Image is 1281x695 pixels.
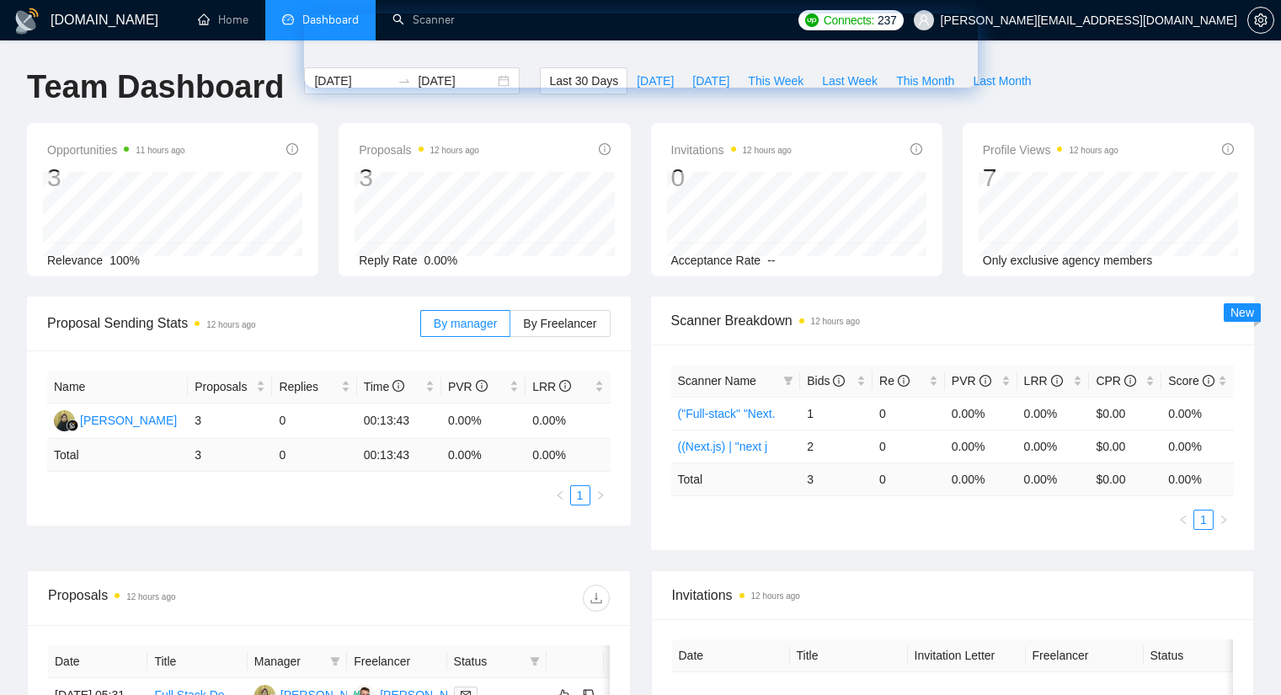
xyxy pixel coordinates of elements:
span: -- [767,254,775,267]
div: [PERSON_NAME] [80,411,177,430]
span: info-circle [898,375,910,387]
time: 12 hours ago [811,317,860,326]
td: 0.00% [945,430,1017,462]
span: Manager [254,652,323,671]
span: info-circle [559,380,571,392]
td: 0 [272,404,356,439]
span: right [595,490,606,500]
span: info-circle [599,143,611,155]
button: setting [1247,7,1274,34]
span: Proposal Sending Stats [47,313,420,334]
td: 3 [188,439,272,472]
button: right [1214,510,1234,530]
span: setting [1248,13,1273,27]
td: $0.00 [1089,397,1161,430]
td: 0.00% [1161,430,1234,462]
div: 0 [671,162,792,194]
th: Freelancer [1026,639,1144,672]
span: Reply Rate [359,254,417,267]
iframe: Intercom live chat banner [304,13,978,88]
span: Time [364,380,404,393]
time: 12 hours ago [1069,146,1118,155]
a: searchScanner [392,13,455,27]
a: homeHome [198,13,248,27]
td: 0 [873,397,945,430]
div: 7 [983,162,1118,194]
span: Acceptance Rate [671,254,761,267]
span: Proposals [195,377,253,396]
td: 0 [873,462,945,495]
time: 12 hours ago [206,320,255,329]
td: 0.00% [945,397,1017,430]
span: Replies [279,377,337,396]
span: filter [330,656,340,666]
td: Total [671,462,801,495]
span: Bids [807,374,845,388]
td: 0.00% [441,404,526,439]
span: Connects: [824,11,874,29]
th: Title [147,645,247,678]
th: Date [672,639,790,672]
td: 0 [272,439,356,472]
span: Invitations [671,140,792,160]
span: LRR [1024,374,1063,388]
span: Dashboard [302,13,359,27]
span: Status [454,652,523,671]
time: 12 hours ago [743,146,792,155]
td: 00:13:43 [357,439,441,472]
span: LRR [532,380,571,393]
li: Previous Page [550,485,570,505]
span: info-circle [286,143,298,155]
span: CPR [1096,374,1135,388]
td: 00:13:43 [357,404,441,439]
td: 0.00% [526,404,610,439]
th: Freelancer [347,645,446,678]
li: 1 [570,485,590,505]
th: Date [48,645,147,678]
a: T[PERSON_NAME] [54,413,177,426]
a: ((Next.js) | "next j [678,440,768,453]
th: Title [790,639,908,672]
td: 0.00 % [1017,462,1090,495]
img: logo [13,8,40,35]
li: Next Page [590,485,611,505]
th: Name [47,371,188,404]
button: left [550,485,570,505]
th: Replies [272,371,356,404]
span: filter [327,649,344,674]
a: 1 [1194,511,1213,529]
img: T [54,410,75,431]
td: 0.00 % [441,439,526,472]
span: left [555,490,565,500]
time: 12 hours ago [126,592,175,601]
span: PVR [952,374,991,388]
span: 237 [878,11,896,29]
time: 11 hours ago [136,146,184,155]
td: 0.00% [1017,397,1090,430]
td: 0 [873,430,945,462]
button: Last Month [963,67,1040,94]
li: 1 [1193,510,1214,530]
span: info-circle [910,143,922,155]
span: Last Month [973,72,1031,90]
span: info-circle [392,380,404,392]
span: New [1230,306,1254,319]
time: 12 hours ago [430,146,479,155]
td: 0.00 % [945,462,1017,495]
span: By Freelancer [523,317,596,330]
li: Previous Page [1173,510,1193,530]
button: download [583,585,610,612]
span: to [398,74,411,88]
span: Re [879,374,910,388]
span: Opportunities [47,140,185,160]
span: Scanner Breakdown [671,310,1235,331]
span: Profile Views [983,140,1118,160]
time: 12 hours ago [751,591,800,601]
div: 3 [47,162,185,194]
td: $ 0.00 [1089,462,1161,495]
span: filter [526,649,543,674]
span: info-circle [833,375,845,387]
span: By manager [434,317,497,330]
img: gigradar-bm.png [67,420,78,431]
th: Status [1144,639,1262,672]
